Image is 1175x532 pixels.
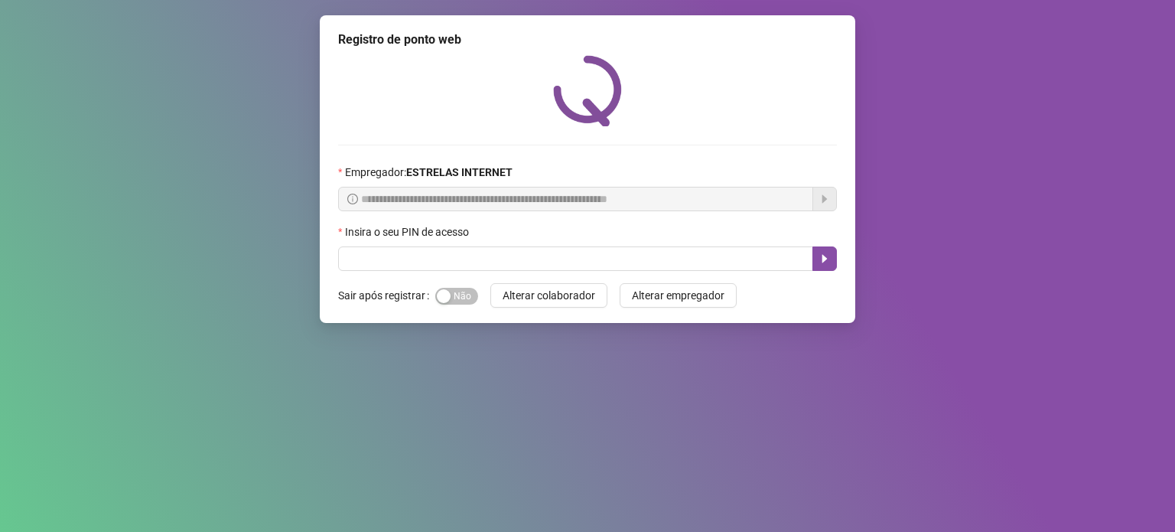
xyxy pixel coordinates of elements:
[345,164,513,181] span: Empregador :
[338,224,479,240] label: Insira o seu PIN de acesso
[553,55,622,126] img: QRPoint
[338,31,837,49] div: Registro de ponto web
[338,283,435,308] label: Sair após registrar
[406,166,513,178] strong: ESTRELAS INTERNET
[632,287,724,304] span: Alterar empregador
[490,283,607,308] button: Alterar colaborador
[620,283,737,308] button: Alterar empregador
[503,287,595,304] span: Alterar colaborador
[347,194,358,204] span: info-circle
[819,253,831,265] span: caret-right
